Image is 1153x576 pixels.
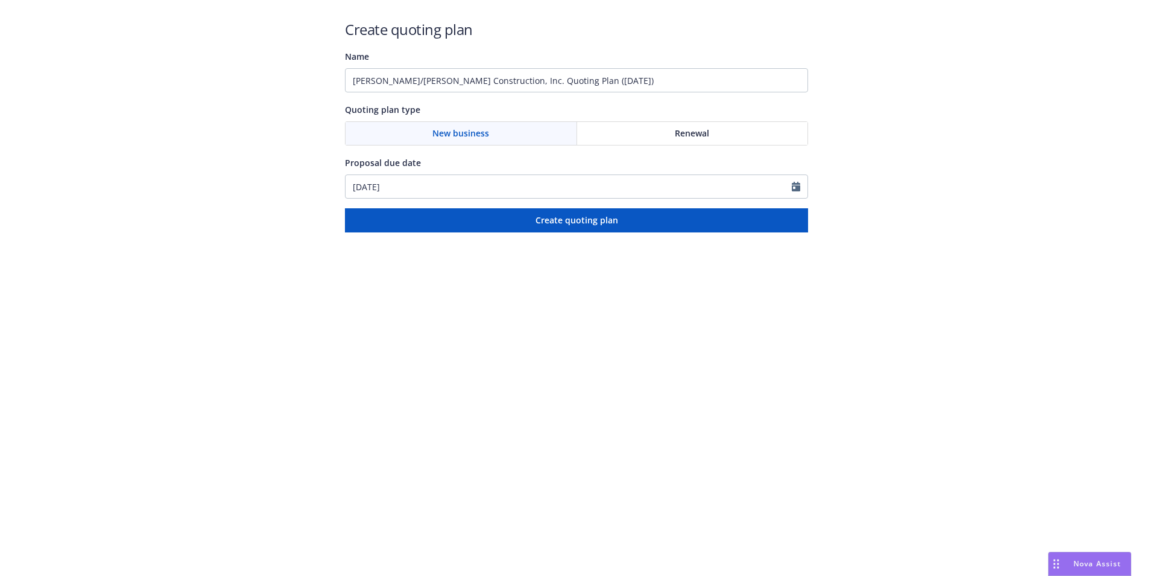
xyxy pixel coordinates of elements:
[345,19,808,39] h1: Create quoting plan
[345,68,808,92] input: Quoting plan name
[345,157,421,168] span: Proposal due date
[1049,552,1064,575] div: Drag to move
[535,214,618,226] span: Create quoting plan
[1073,558,1121,569] span: Nova Assist
[345,208,808,232] button: Create quoting plan
[792,182,800,191] svg: Calendar
[345,51,369,62] span: Name
[346,175,792,198] input: MM/DD/YYYY
[345,104,420,115] span: Quoting plan type
[432,127,489,139] span: New business
[1048,552,1131,576] button: Nova Assist
[675,127,709,139] span: Renewal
